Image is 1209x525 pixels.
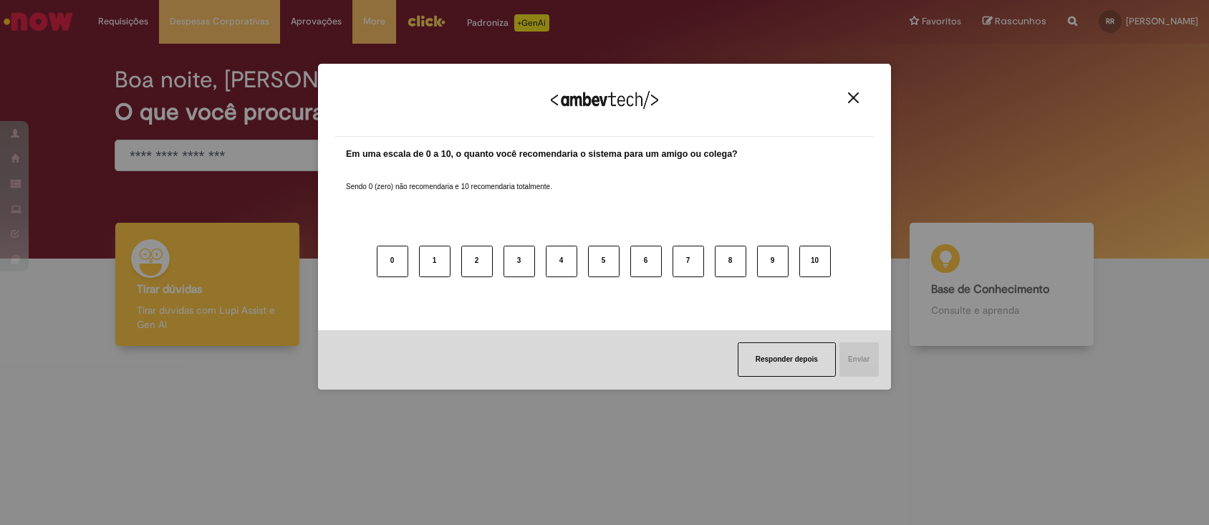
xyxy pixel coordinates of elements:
[738,342,836,377] button: Responder depois
[377,246,408,277] button: 0
[673,246,704,277] button: 7
[461,246,493,277] button: 2
[715,246,746,277] button: 8
[630,246,662,277] button: 6
[799,246,831,277] button: 10
[346,165,552,192] label: Sendo 0 (zero) não recomendaria e 10 recomendaria totalmente.
[757,246,789,277] button: 9
[419,246,451,277] button: 1
[588,246,620,277] button: 5
[551,91,658,109] img: Logo Ambevtech
[504,246,535,277] button: 3
[848,92,859,103] img: Close
[546,246,577,277] button: 4
[844,92,863,104] button: Close
[346,148,738,161] label: Em uma escala de 0 a 10, o quanto você recomendaria o sistema para um amigo ou colega?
